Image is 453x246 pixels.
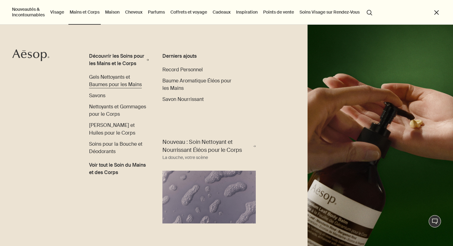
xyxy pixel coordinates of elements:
span: Baumes et Huiles pour le Corps [89,122,135,136]
a: Soins pour la Bouche et Déodorants [89,140,149,155]
a: Nouveau : Soin Nettoyant et Nourrissant Éléos pour le Corps La douche, votre scèneBody cleanser f... [161,137,258,223]
span: Savon Nourrissant [162,96,204,102]
a: Visage [49,8,65,16]
a: Savon Nourrissant [162,96,204,103]
span: Soins pour la Bouche et Déodorants [89,141,142,155]
a: Aesop [11,48,51,65]
a: Baume Aromatique Éléos pour les Mains [162,77,235,92]
a: Voir tout le Soin du Mains et des Corps [89,159,149,176]
span: Voir tout le Soin du Mains et des Corps [89,161,149,176]
button: Points de vente [262,8,295,16]
a: Gels Nettoyants et Baumes pour les Mains [89,73,149,88]
a: Soins Visage sur Rendez-Vous [298,8,361,16]
button: Fermer le menu [433,9,440,16]
a: Découvrir les Soins pour les Mains et le Corps [89,52,149,70]
a: Record Personnel [162,66,203,73]
span: Nettoyants et Gommages pour le Corps [89,103,146,117]
span: Nouveau : Soin Nettoyant et Nourrissant Éléos pour le Corps [162,138,252,154]
a: Cadeaux [211,8,232,16]
svg: Aesop [12,49,49,61]
a: Mains et Corps [68,8,101,16]
a: Nettoyants et Gommages pour le Corps [89,103,149,118]
a: Inspiration [235,8,259,16]
a: Coffrets et voyage [169,8,208,16]
a: [PERSON_NAME] et Huiles pour le Corps [89,122,149,136]
span: Baume Aromatique Éléos pour les Mains [162,77,231,91]
a: Savons [89,92,105,99]
div: Découvrir les Soins pour les Mains et le Corps [89,52,145,67]
div: La douche, votre scène [162,154,208,161]
button: Lancer une recherche [364,6,375,18]
button: Nouveautés & Incontournables [11,5,46,19]
a: Parfums [147,8,166,16]
span: Gels Nettoyants et Baumes pour les Mains [89,74,142,88]
a: Maison [104,8,121,16]
a: Cheveux [124,8,144,16]
div: Derniers ajouts [162,52,235,60]
button: Chat en direct [429,215,441,227]
img: A hand holding the pump dispensing Geranium Leaf Body Balm on to hand. [308,25,453,246]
